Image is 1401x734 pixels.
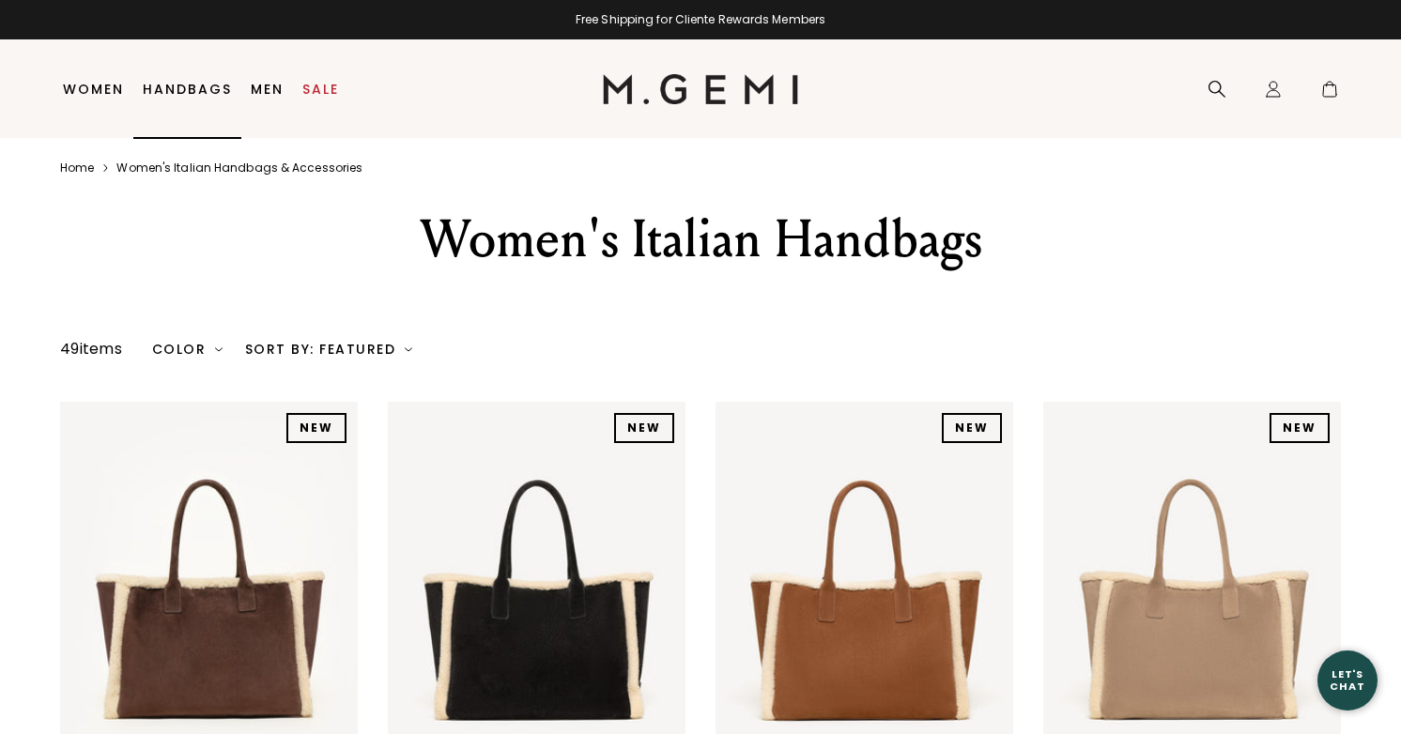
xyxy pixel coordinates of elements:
a: Women's italian handbags & accessories [116,161,362,176]
div: Women's Italian Handbags [375,206,1026,273]
a: Home [60,161,94,176]
div: 49 items [60,338,122,360]
a: Men [251,82,284,97]
div: NEW [1270,413,1330,443]
div: Sort By: Featured [245,342,412,357]
img: chevron-down.svg [215,345,223,353]
a: Sale [302,82,339,97]
img: chevron-down.svg [405,345,412,353]
div: NEW [614,413,674,443]
a: Women [63,82,124,97]
img: M.Gemi [603,74,799,104]
div: Color [152,342,223,357]
a: Handbags [143,82,232,97]
div: Let's Chat [1317,668,1378,692]
div: NEW [286,413,346,443]
div: NEW [942,413,1002,443]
